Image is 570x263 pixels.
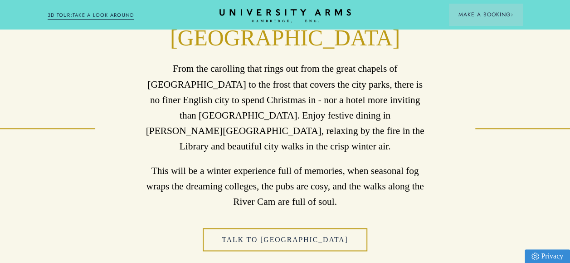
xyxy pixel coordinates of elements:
[142,61,428,154] p: From the carolling that rings out from the great chapels of [GEOGRAPHIC_DATA] to the frost that c...
[142,163,428,209] p: This will be a winter experience full of memories, when seasonal fog wraps the dreaming colleges,...
[219,9,351,23] a: Home
[531,253,539,260] img: Privacy
[510,13,513,16] img: Arrow icon
[449,4,522,25] button: Make a BookingArrow icon
[48,11,134,20] a: 3D TOUR:TAKE A LOOK AROUND
[458,10,513,19] span: Make a Booking
[203,228,367,251] a: Talk to [GEOGRAPHIC_DATA]
[525,249,570,263] a: Privacy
